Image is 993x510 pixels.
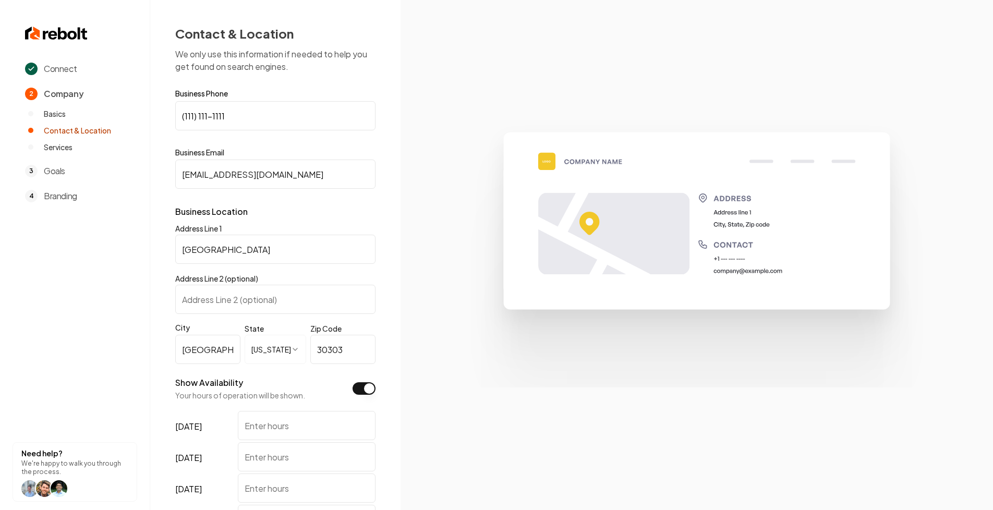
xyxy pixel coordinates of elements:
span: Connect [44,63,77,75]
img: help icon Will [21,480,38,497]
label: Show Availability [175,377,243,388]
span: Branding [44,190,77,202]
label: [DATE] [175,411,234,442]
span: 3 [25,165,38,177]
input: City [175,335,240,364]
input: Address Line 1 [175,235,376,264]
input: Enter hours [238,473,376,503]
input: Enter hours [238,411,376,440]
img: help icon arwin [51,480,67,497]
p: We only use this information if needed to help you get found on search engines. [175,48,376,73]
button: Need help?We're happy to walk you through the process.help icon Willhelp icon Willhelp icon arwin [13,442,137,502]
span: Goals [44,165,65,177]
label: Business Email [175,147,376,157]
label: [DATE] [175,473,234,505]
input: Address Line 2 (optional) [175,285,376,314]
img: help icon Will [36,480,53,497]
p: Business Location [175,205,376,218]
input: Business Email [175,160,376,189]
img: Google Business Profile [450,123,944,387]
label: [DATE] [175,442,234,473]
span: Services [44,142,72,152]
p: Your hours of operation will be shown. [175,390,305,400]
p: We're happy to walk you through the process. [21,459,128,476]
span: 2 [25,88,38,100]
label: City [175,322,240,333]
strong: Need help? [21,448,63,458]
span: Basics [44,108,66,119]
span: Company [44,88,83,100]
label: Address Line 2 (optional) [175,274,258,283]
input: Zip Code [310,335,376,364]
label: State [245,324,264,333]
h2: Contact & Location [175,25,376,42]
label: Address Line 1 [175,224,222,233]
img: Rebolt Logo [25,25,88,42]
input: Enter hours [238,442,376,471]
span: 4 [25,190,38,202]
label: Zip Code [310,324,342,333]
span: Contact & Location [44,125,111,136]
label: Business Phone [175,90,376,97]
